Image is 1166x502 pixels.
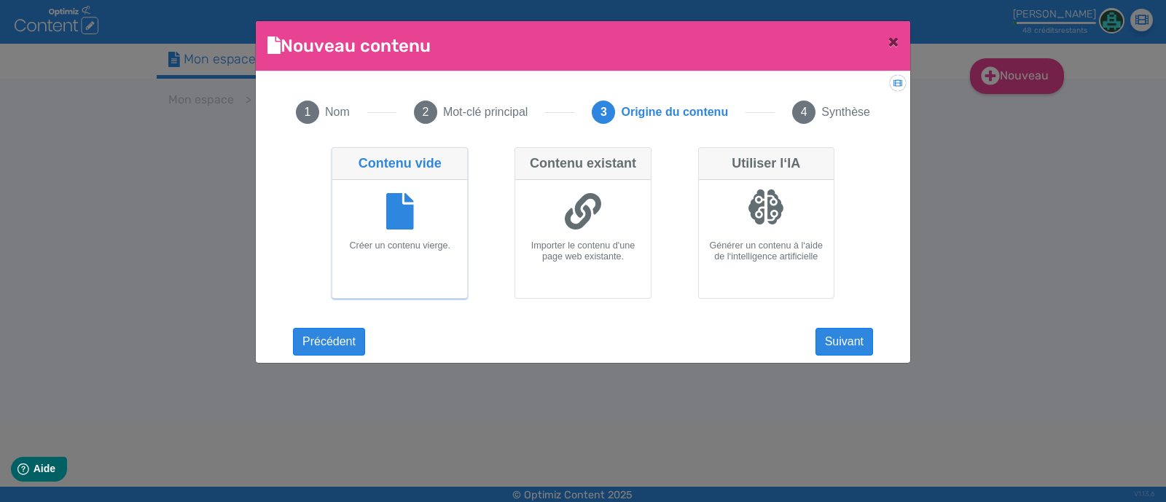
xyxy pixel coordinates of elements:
span: Mot-clé principal [443,103,528,121]
h4: Nouveau contenu [267,33,431,59]
div: Contenu existant [515,148,650,180]
h6: Importer le contenu d'une page web existante. [521,240,644,262]
button: 2Mot-clé principal [396,83,545,141]
h6: Créer un contenu vierge. [338,240,461,251]
span: Synthèse [821,103,870,121]
span: 1 [296,101,319,124]
span: 4 [792,101,815,124]
button: 4Synthèse [775,83,888,141]
span: Origine du contenu [621,103,728,121]
span: × [888,31,899,52]
span: 2 [414,101,437,124]
button: Précédent [293,328,365,356]
span: Nom [325,103,350,121]
button: 3Origine du contenu [574,83,746,141]
button: Suivant [815,328,873,356]
button: Close [877,21,910,62]
span: 3 [592,101,615,124]
div: Contenu vide [332,148,467,180]
div: Utiliser l‘IA [699,148,834,180]
h6: Générer un contenu à l‘aide de l‘intelligence artificielle [705,240,828,262]
button: 1Nom [278,83,367,141]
